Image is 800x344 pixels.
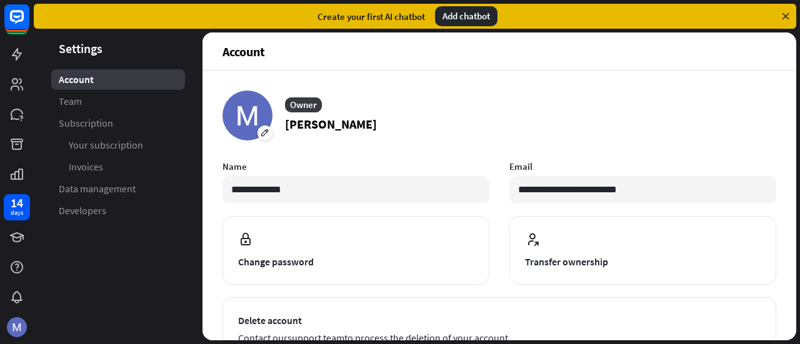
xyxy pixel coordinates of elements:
[285,115,377,134] p: [PERSON_NAME]
[11,209,23,217] div: days
[202,32,796,70] header: Account
[317,11,425,22] div: Create your first AI chatbot
[59,95,82,108] span: Team
[10,5,47,42] button: Open LiveChat chat widget
[509,160,776,172] label: Email
[285,97,322,112] div: Owner
[435,6,497,26] div: Add chatbot
[222,160,489,172] label: Name
[34,40,202,57] header: Settings
[222,216,489,285] button: Change password
[287,332,344,344] a: support team
[59,73,94,86] span: Account
[51,157,185,177] a: Invoices
[238,313,761,328] span: Delete account
[51,113,185,134] a: Subscription
[59,204,106,217] span: Developers
[509,216,776,285] button: Transfer ownership
[69,160,103,174] span: Invoices
[69,139,143,152] span: Your subscription
[51,91,185,112] a: Team
[11,197,23,209] div: 14
[51,200,185,221] a: Developers
[51,135,185,155] a: Your subscription
[59,182,136,195] span: Data management
[4,194,30,220] a: 14 days
[525,254,761,269] span: Transfer ownership
[51,179,185,199] a: Data management
[59,117,113,130] span: Subscription
[238,254,474,269] span: Change password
